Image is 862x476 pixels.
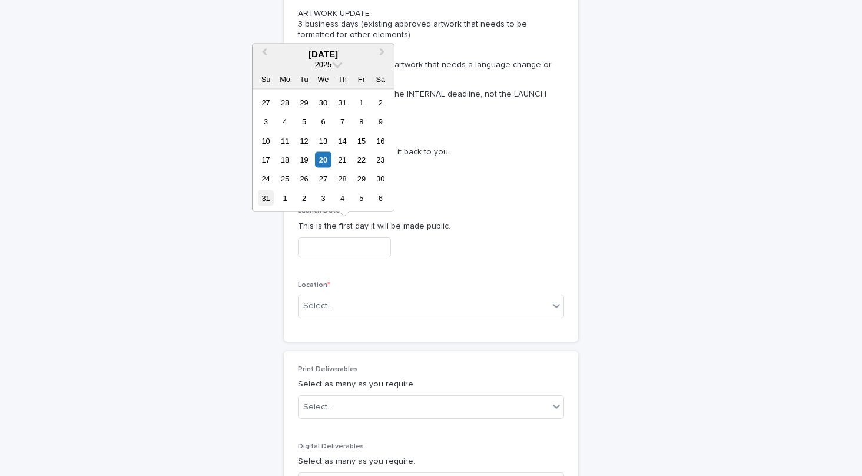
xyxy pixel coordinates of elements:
div: Choose Tuesday, September 2nd, 2025 [296,190,312,206]
div: Choose Wednesday, July 30th, 2025 [315,94,331,110]
div: Choose Tuesday, August 5th, 2025 [296,114,312,130]
span: Location [298,282,330,289]
p: Select as many as you require. [298,455,564,468]
p: This is the date you need it back to you. [298,146,564,158]
div: Choose Saturday, August 30th, 2025 [373,171,389,187]
div: Choose Monday, August 18th, 2025 [277,152,293,168]
div: Sa [373,71,389,87]
div: Choose Friday, August 29th, 2025 [353,171,369,187]
div: Choose Wednesday, August 20th, 2025 [315,152,331,168]
div: Choose Saturday, August 9th, 2025 [373,114,389,130]
div: Choose Friday, August 15th, 2025 [353,133,369,148]
button: Previous Month [254,45,273,64]
div: Select... [303,401,333,414]
div: Choose Saturday, August 2nd, 2025 [373,94,389,110]
div: Choose Saturday, August 16th, 2025 [373,133,389,148]
div: Choose Thursday, August 14th, 2025 [334,133,350,148]
div: Choose Thursday, September 4th, 2025 [334,190,350,206]
div: Choose Sunday, July 27th, 2025 [258,94,274,110]
div: Choose Wednesday, August 6th, 2025 [315,114,331,130]
div: Choose Tuesday, July 29th, 2025 [296,94,312,110]
div: Choose Sunday, August 31st, 2025 [258,190,274,206]
div: Mo [277,71,293,87]
div: Choose Saturday, August 23rd, 2025 [373,152,389,168]
div: Choose Wednesday, September 3rd, 2025 [315,190,331,206]
button: Next Month [374,45,393,64]
div: Choose Thursday, August 21st, 2025 [334,152,350,168]
div: Choose Friday, August 1st, 2025 [353,94,369,110]
div: Choose Monday, September 1st, 2025 [277,190,293,206]
span: Digital Deliverables [298,443,364,450]
div: Choose Friday, August 22nd, 2025 [353,152,369,168]
div: Choose Monday, August 25th, 2025 [277,171,293,187]
span: 2025 [315,59,331,68]
div: Tu [296,71,312,87]
div: Choose Sunday, August 10th, 2025 [258,133,274,148]
div: Choose Tuesday, August 19th, 2025 [296,152,312,168]
div: Choose Monday, July 28th, 2025 [277,94,293,110]
div: Select... [303,300,333,312]
p: Select as many as you require. [298,378,564,391]
div: Choose Tuesday, August 26th, 2025 [296,171,312,187]
div: Choose Monday, August 4th, 2025 [277,114,293,130]
div: Choose Wednesday, August 13th, 2025 [315,133,331,148]
div: Su [258,71,274,87]
div: Choose Sunday, August 17th, 2025 [258,152,274,168]
div: Choose Thursday, July 31st, 2025 [334,94,350,110]
div: We [315,71,331,87]
div: Choose Tuesday, August 12th, 2025 [296,133,312,148]
div: Choose Monday, August 11th, 2025 [277,133,293,148]
div: Choose Thursday, August 28th, 2025 [334,171,350,187]
div: Choose Saturday, September 6th, 2025 [373,190,389,206]
div: Choose Wednesday, August 27th, 2025 [315,171,331,187]
p: ARTWORK UPDATE 3 business days (existing approved artwork that needs to be formatted for other el... [298,8,559,41]
div: Th [334,71,350,87]
p: *These timelines are for the INTERNAL deadline, not the LAUNCH date. [298,89,559,110]
div: [DATE] [253,48,394,59]
div: Choose Friday, August 8th, 2025 [353,114,369,130]
p: This is the first day it will be made public. [298,220,564,233]
div: Choose Sunday, August 3rd, 2025 [258,114,274,130]
div: Choose Thursday, August 7th, 2025 [334,114,350,130]
div: Fr [353,71,369,87]
div: Choose Sunday, August 24th, 2025 [258,171,274,187]
span: Print Deliverables [298,366,358,373]
div: Choose Friday, September 5th, 2025 [353,190,369,206]
p: NON-ART REVISIONS 3 business days (existing artwork that needs a language change or image update) [298,48,559,81]
div: month 2025-08 [256,92,390,207]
